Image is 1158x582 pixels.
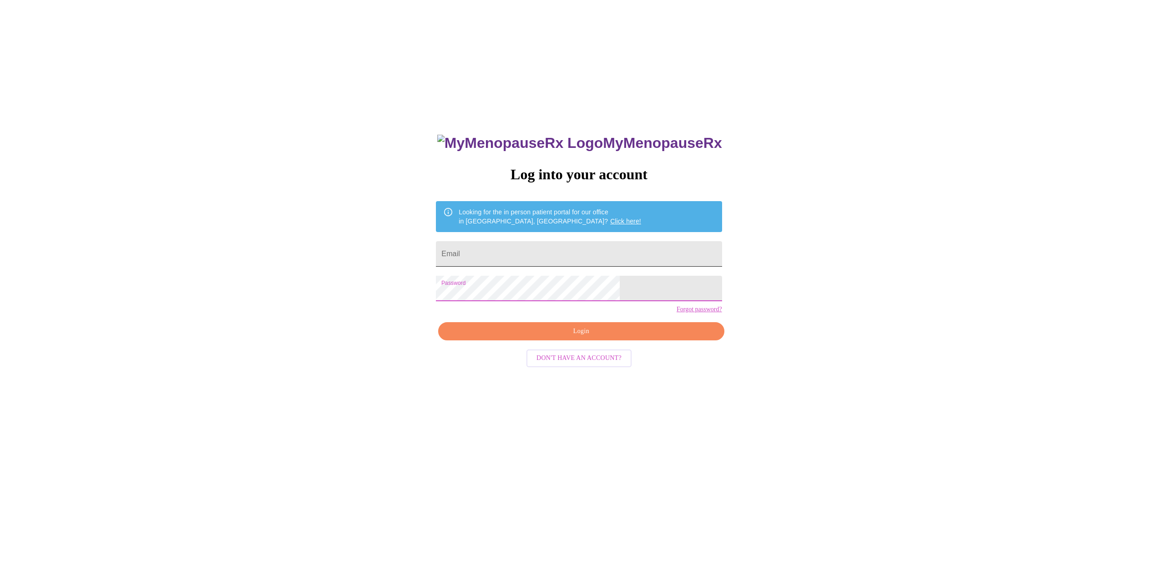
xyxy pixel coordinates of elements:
[526,349,632,367] button: Don't have an account?
[438,322,724,341] button: Login
[536,353,622,364] span: Don't have an account?
[610,218,641,225] a: Click here!
[436,166,722,183] h3: Log into your account
[459,204,641,229] div: Looking for the in person patient portal for our office in [GEOGRAPHIC_DATA], [GEOGRAPHIC_DATA]?
[677,306,722,313] a: Forgot password?
[437,135,603,152] img: MyMenopauseRx Logo
[449,326,713,337] span: Login
[437,135,722,152] h3: MyMenopauseRx
[524,354,634,361] a: Don't have an account?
